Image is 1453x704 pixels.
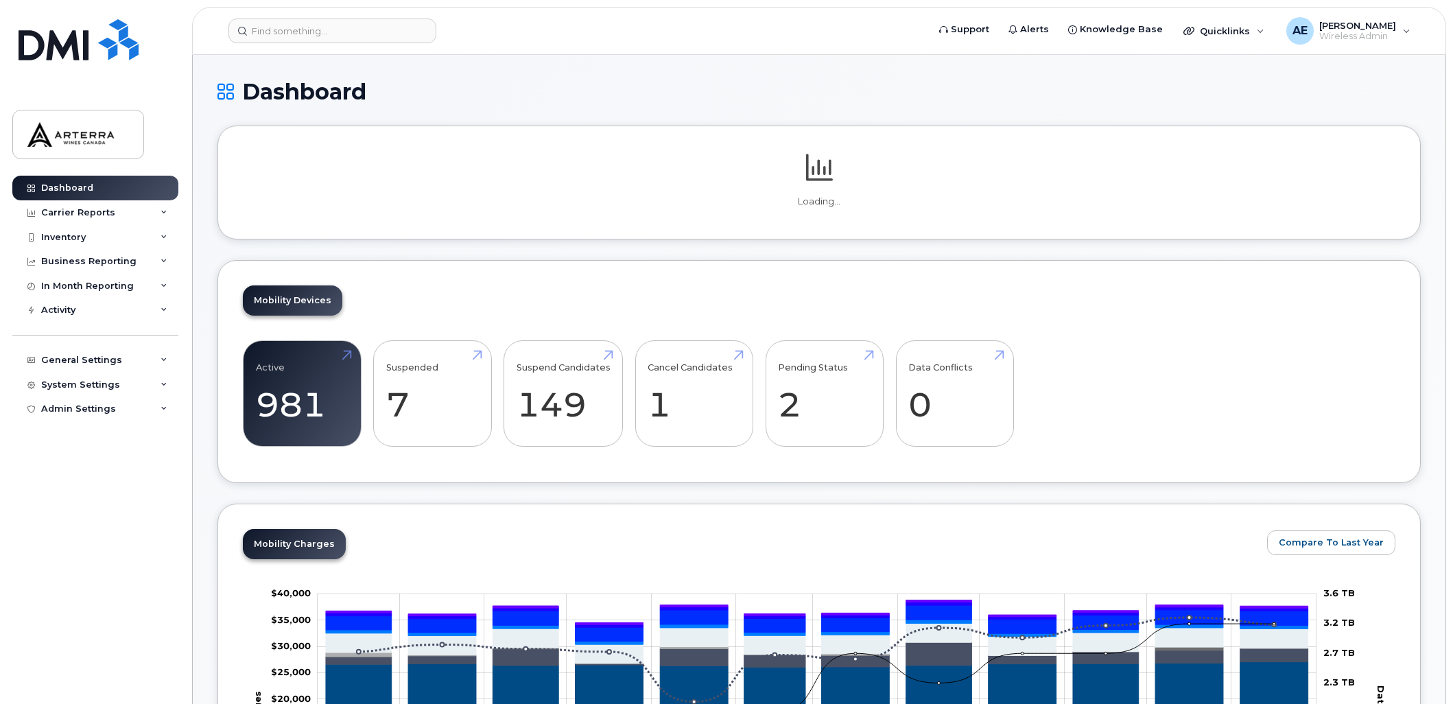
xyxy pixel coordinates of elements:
[326,620,1308,644] g: GST
[1323,587,1355,598] tspan: 3.6 TB
[326,642,1308,667] g: Roaming
[1323,677,1355,688] tspan: 2.3 TB
[271,614,311,625] g: $0
[648,349,740,439] a: Cancel Candidates 1
[271,666,311,677] tspan: $25,000
[271,693,311,704] tspan: $20,000
[778,349,871,439] a: Pending Status 2
[326,600,1308,624] g: QST
[326,605,1308,641] g: HST
[1279,536,1384,549] span: Compare To Last Year
[217,80,1421,104] h1: Dashboard
[271,640,311,651] tspan: $30,000
[271,587,311,598] g: $0
[386,349,479,439] a: Suspended 7
[243,285,342,316] a: Mobility Devices
[243,529,346,559] a: Mobility Charges
[271,640,311,651] g: $0
[326,602,1308,628] g: PST
[517,349,611,439] a: Suspend Candidates 149
[271,614,311,625] tspan: $35,000
[1323,647,1355,658] tspan: 2.7 TB
[908,349,1001,439] a: Data Conflicts 0
[271,666,311,677] g: $0
[243,196,1395,208] p: Loading...
[326,624,1308,664] g: Features
[256,349,349,439] a: Active 981
[1267,530,1395,555] button: Compare To Last Year
[271,587,311,598] tspan: $40,000
[1323,617,1355,628] tspan: 3.2 TB
[271,693,311,704] g: $0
